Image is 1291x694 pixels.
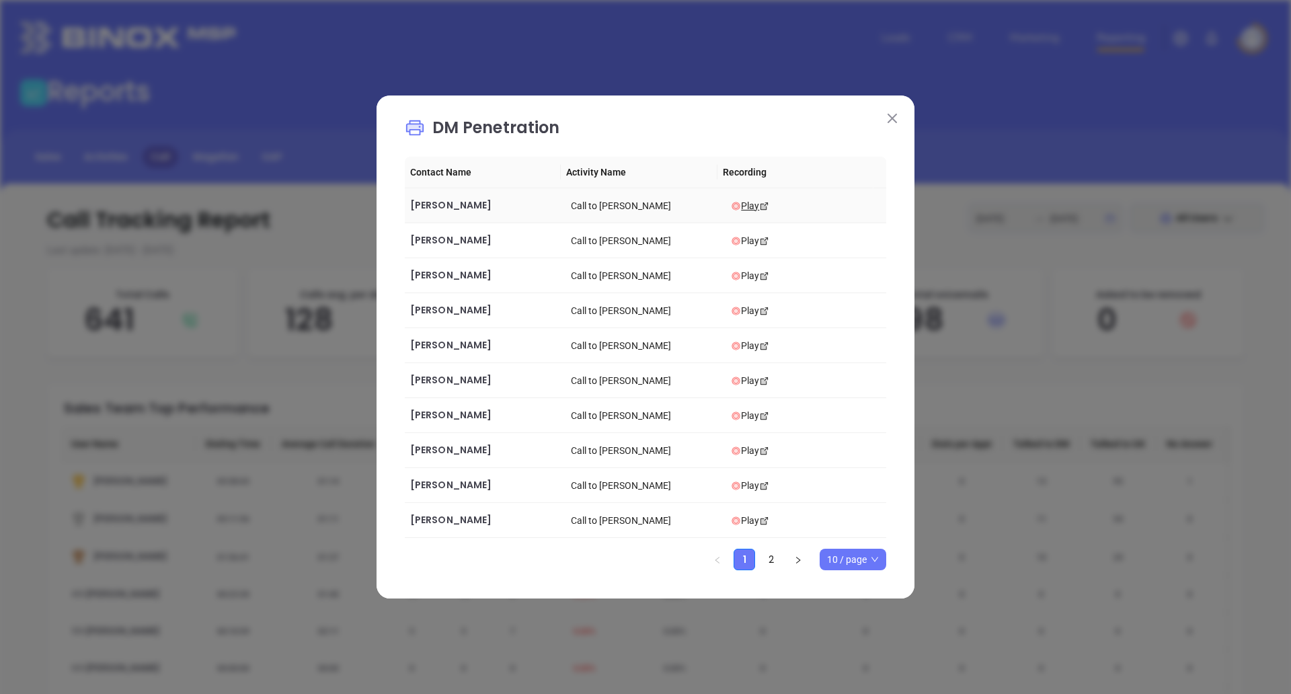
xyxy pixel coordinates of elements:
div: Call to [PERSON_NAME] [571,443,721,458]
span: [PERSON_NAME] [410,233,492,247]
div: Call to [PERSON_NAME] [571,303,721,318]
div: Call to [PERSON_NAME] [571,478,721,493]
div: Call to [PERSON_NAME] [571,373,721,388]
span: [PERSON_NAME] [410,198,492,212]
span: [PERSON_NAME] [410,373,492,387]
div: Play [731,303,881,318]
th: Recording [717,157,873,188]
div: Call to [PERSON_NAME] [571,338,721,353]
span: [PERSON_NAME] [410,408,492,422]
span: left [713,556,721,564]
div: Play [731,513,881,528]
div: Play [731,408,881,423]
span: [PERSON_NAME] [410,478,492,492]
span: [PERSON_NAME] [410,268,492,282]
div: Page Size [820,549,886,570]
p: DM Penetration [405,116,886,147]
button: right [787,549,809,570]
div: Play [731,373,881,388]
div: Play [731,233,881,248]
th: Activity Name [561,157,717,188]
th: Contact Name [405,157,561,188]
div: Call to [PERSON_NAME] [571,408,721,423]
span: right [794,556,802,564]
div: Play [731,478,881,493]
span: [PERSON_NAME] [410,303,492,317]
button: left [707,549,728,570]
span: [PERSON_NAME] [410,443,492,457]
div: Call to [PERSON_NAME] [571,233,721,248]
div: Play [731,268,881,283]
li: Previous Page [707,549,728,570]
div: Play [731,443,881,458]
div: Call to [PERSON_NAME] [571,268,721,283]
a: 1 [734,549,754,570]
div: Play [731,338,881,353]
span: 10 / page [827,549,879,570]
li: Next Page [787,549,809,570]
div: Call to [PERSON_NAME] [571,198,721,213]
img: close modal [888,114,897,123]
span: [PERSON_NAME] [410,338,492,352]
div: Play [731,198,881,213]
span: [PERSON_NAME] [410,513,492,527]
a: 2 [761,549,781,570]
div: Call to [PERSON_NAME] [571,513,721,528]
